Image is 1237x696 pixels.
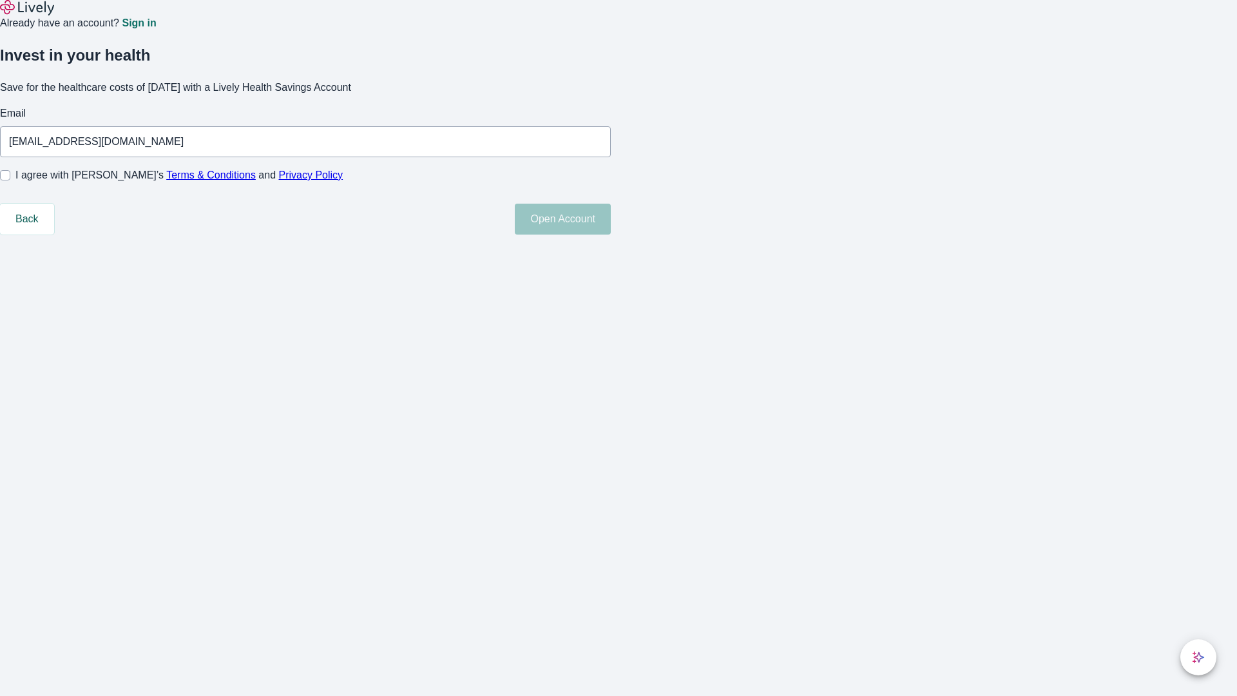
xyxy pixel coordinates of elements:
span: I agree with [PERSON_NAME]’s and [15,168,343,183]
a: Terms & Conditions [166,169,256,180]
a: Sign in [122,18,156,28]
a: Privacy Policy [279,169,343,180]
button: chat [1180,639,1216,675]
svg: Lively AI Assistant [1192,651,1205,664]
